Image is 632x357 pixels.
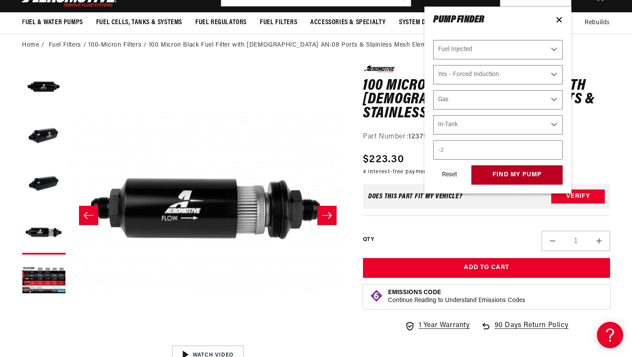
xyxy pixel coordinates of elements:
button: Slide left [79,206,98,225]
span: Fuel & Water Pumps [22,18,83,27]
h1: 100 Micron Black Fuel Filter with [DEMOGRAPHIC_DATA] AN-08 Ports & Stainless Mesh Element [363,79,610,121]
button: Load image 2 in gallery view [22,114,66,158]
summary: System Diagrams [392,12,457,33]
p: Continue Reading to Understand Emissions Codes [388,297,525,305]
select: CARB or EFI [433,40,563,59]
select: Mounting [433,115,563,135]
span: Fuel Regulators [195,18,247,27]
summary: Accessories & Specialty [304,12,392,33]
strong: Emissions Code [388,289,441,296]
span: Accessories & Specialty [310,18,386,27]
li: 100 Micron Black Fuel Filter with [DEMOGRAPHIC_DATA] AN-08 Ports & Stainless Mesh Element [149,40,435,50]
nav: breadcrumbs [22,40,610,50]
div: Part Number: [363,131,610,143]
button: find my pump [471,165,563,185]
button: Slide right [317,206,337,225]
button: Add to Cart [363,258,610,278]
a: Fuel Filters [49,40,81,50]
span: Fuel Cells, Tanks & Systems [96,18,182,27]
select: Fuel [433,90,563,109]
p: 4 interest-free payments or as low as /mo with . [363,168,570,176]
span: 1 Year Warranty [419,320,470,331]
button: Load image 5 in gallery view [22,259,66,303]
span: Fuel Filters [260,18,297,27]
summary: Rebuilds [578,12,617,33]
span: System Diagrams [399,18,451,27]
summary: Fuel Cells, Tanks & Systems [90,12,189,33]
button: Load image 1 in gallery view [22,66,66,109]
button: Load image 3 in gallery view [22,162,66,206]
summary: Fuel & Water Pumps [15,12,90,33]
li: 100-Micron Filters [88,40,148,50]
button: Load image 4 in gallery view [22,211,66,255]
span: PUMP FINDER [433,15,484,25]
select: Power Adder [433,65,563,84]
a: 90 Days Return Policy [481,320,569,340]
div: Does This part fit My vehicle? [368,193,463,200]
summary: Fuel Filters [253,12,304,33]
a: Home [22,40,39,50]
span: $223.30 [363,152,404,168]
button: Emissions CodeContinue Reading to Understand Emissions Codes [388,289,525,305]
input: Enter Horsepower [433,140,563,160]
label: QTY [363,236,374,244]
strong: 12379 [408,133,427,140]
button: Verify [551,189,605,204]
a: 1 Year Warranty [405,320,470,331]
span: 90 Days Return Policy [495,320,569,340]
img: Emissions code [370,289,384,303]
span: Rebuilds [585,18,610,28]
button: Reset [433,165,466,185]
summary: Fuel Regulators [189,12,253,33]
